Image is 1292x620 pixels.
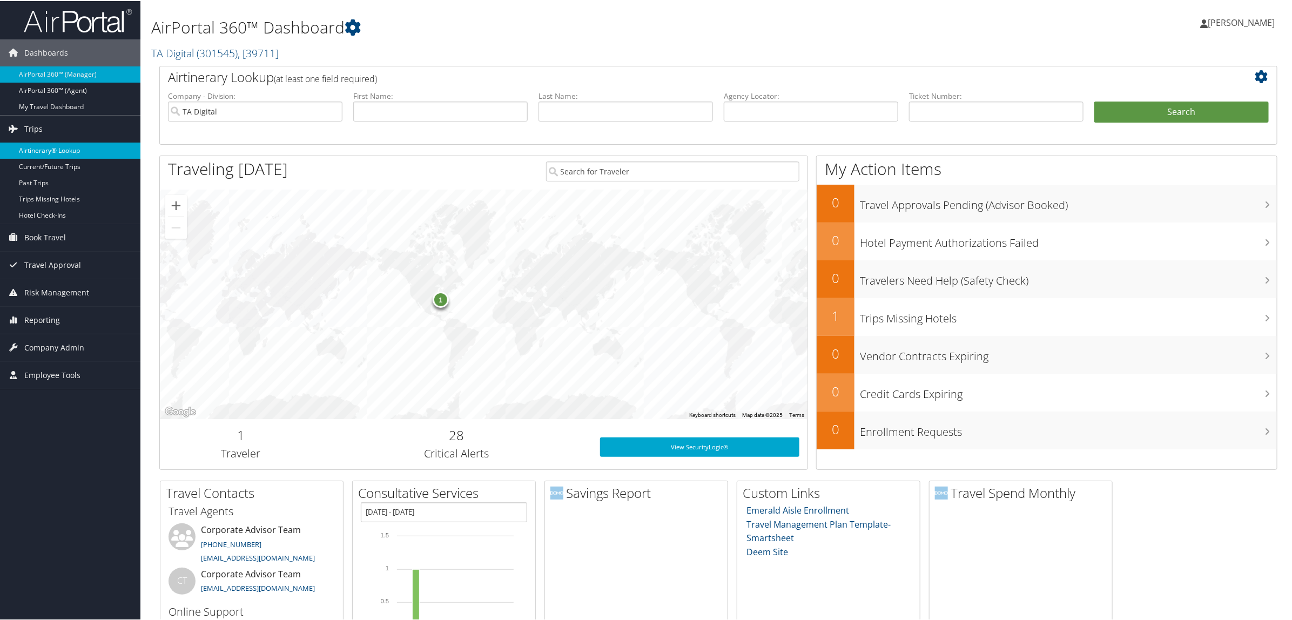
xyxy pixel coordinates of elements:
[747,503,850,515] a: Emerald Aisle Enrollment
[742,411,783,417] span: Map data ©2025
[817,184,1277,221] a: 0Travel Approvals Pending (Advisor Booked)
[860,305,1277,325] h3: Trips Missing Hotels
[860,418,1277,439] h3: Enrollment Requests
[817,373,1277,410] a: 0Credit Cards Expiring
[358,483,535,501] h2: Consultative Services
[860,267,1277,287] h3: Travelers Need Help (Safety Check)
[743,483,920,501] h2: Custom Links
[151,45,279,59] a: TA Digital
[550,486,563,498] img: domo-logo.png
[539,90,713,100] label: Last Name:
[789,411,804,417] a: Terms (opens in new tab)
[201,582,315,592] a: [EMAIL_ADDRESS][DOMAIN_NAME]
[600,436,800,456] a: View SecurityLogic®
[168,425,314,443] h2: 1
[817,306,854,324] h2: 1
[330,445,584,460] h3: Critical Alerts
[817,381,854,400] h2: 0
[163,522,340,567] li: Corporate Advisor Team
[201,538,261,548] a: [PHONE_NUMBER]
[860,229,1277,250] h3: Hotel Payment Authorizations Failed
[169,503,335,518] h3: Travel Agents
[817,268,854,286] h2: 0
[24,7,132,32] img: airportal-logo.png
[168,445,314,460] h3: Traveler
[24,38,68,65] span: Dashboards
[381,531,389,537] tspan: 1.5
[165,194,187,215] button: Zoom in
[238,45,279,59] span: , [ 39711 ]
[163,567,340,602] li: Corporate Advisor Team
[817,297,1277,335] a: 1Trips Missing Hotels
[817,157,1277,179] h1: My Action Items
[935,486,948,498] img: domo-logo.png
[274,72,377,84] span: (at least one field required)
[817,343,854,362] h2: 0
[24,278,89,305] span: Risk Management
[330,425,584,443] h2: 28
[24,361,80,388] span: Employee Tools
[24,223,66,250] span: Book Travel
[24,114,43,141] span: Trips
[550,483,728,501] h2: Savings Report
[201,552,315,562] a: [EMAIL_ADDRESS][DOMAIN_NAME]
[860,380,1277,401] h3: Credit Cards Expiring
[817,410,1277,448] a: 0Enrollment Requests
[1094,100,1269,122] button: Search
[169,567,196,594] div: CT
[24,251,81,278] span: Travel Approval
[166,483,343,501] h2: Travel Contacts
[24,333,84,360] span: Company Admin
[168,157,288,179] h1: Traveling [DATE]
[817,259,1277,297] a: 0Travelers Need Help (Safety Check)
[386,564,389,570] tspan: 1
[165,216,187,238] button: Zoom out
[168,90,342,100] label: Company - Division:
[817,221,1277,259] a: 0Hotel Payment Authorizations Failed
[169,603,335,618] h3: Online Support
[151,15,907,38] h1: AirPortal 360™ Dashboard
[1208,16,1275,28] span: [PERSON_NAME]
[689,410,736,418] button: Keyboard shortcuts
[163,404,198,418] img: Google
[860,191,1277,212] h3: Travel Approvals Pending (Advisor Booked)
[747,545,789,557] a: Deem Site
[546,160,800,180] input: Search for Traveler
[817,192,854,211] h2: 0
[353,90,528,100] label: First Name:
[724,90,898,100] label: Agency Locator:
[860,342,1277,363] h3: Vendor Contracts Expiring
[817,335,1277,373] a: 0Vendor Contracts Expiring
[817,419,854,437] h2: 0
[381,597,389,603] tspan: 0.5
[1200,5,1286,38] a: [PERSON_NAME]
[935,483,1112,501] h2: Travel Spend Monthly
[168,67,1176,85] h2: Airtinerary Lookup
[909,90,1084,100] label: Ticket Number:
[24,306,60,333] span: Reporting
[747,517,891,543] a: Travel Management Plan Template- Smartsheet
[817,230,854,248] h2: 0
[433,291,449,307] div: 1
[197,45,238,59] span: ( 301545 )
[163,404,198,418] a: Open this area in Google Maps (opens a new window)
